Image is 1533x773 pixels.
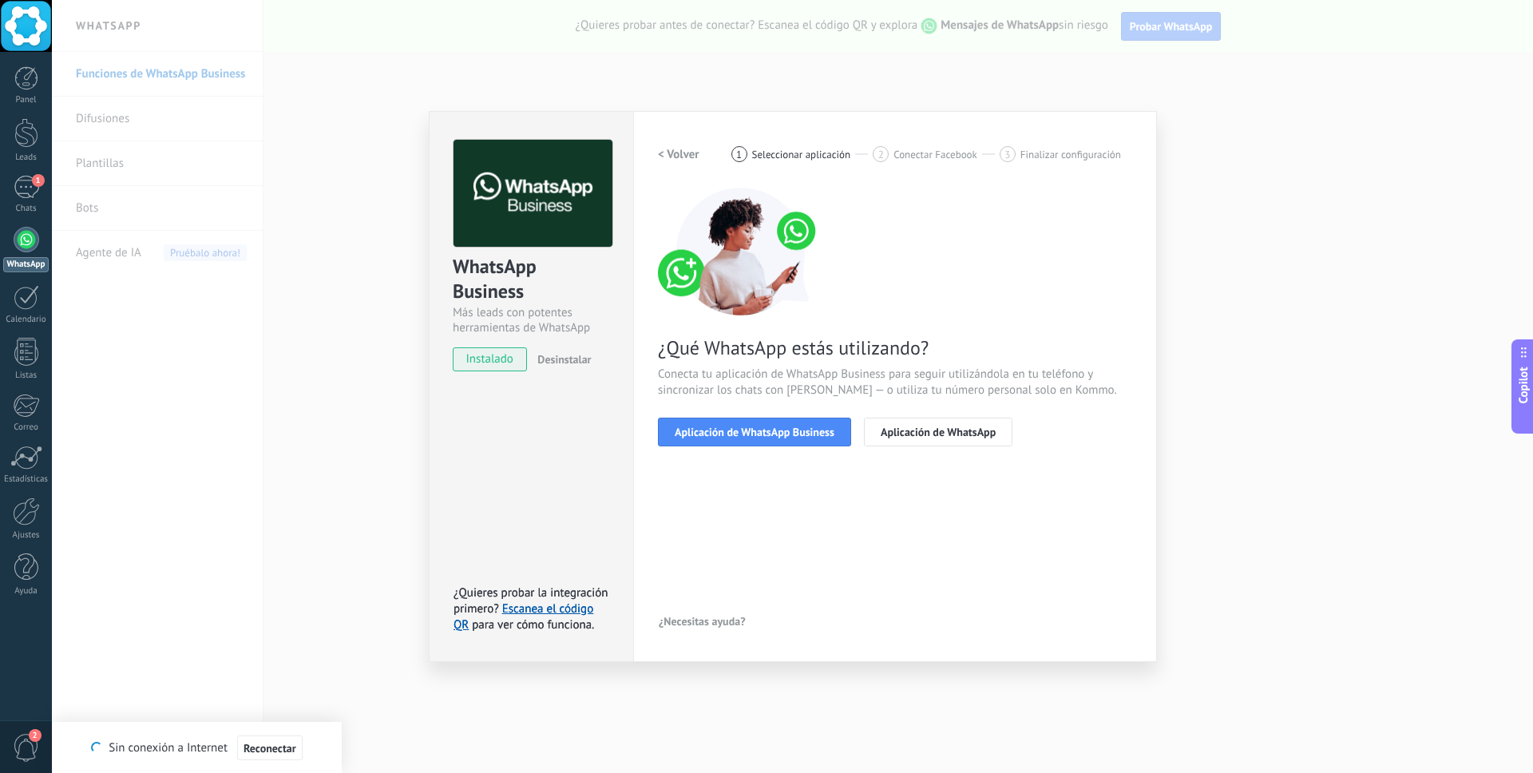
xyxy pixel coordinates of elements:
h2: < Volver [658,147,699,162]
span: Seleccionar aplicación [752,149,851,161]
div: WhatsApp [3,257,49,272]
a: Escanea el código QR [454,601,593,632]
span: Aplicación de WhatsApp [881,426,996,438]
div: Chats [3,204,50,214]
span: 1 [736,148,742,161]
img: logo_main.png [454,140,612,248]
button: Reconectar [237,735,303,761]
span: ¿Qué WhatsApp estás utilizando? [658,335,1132,360]
span: 3 [1004,148,1010,161]
div: Leads [3,153,50,163]
span: Copilot [1515,367,1531,404]
span: Reconectar [244,743,296,754]
span: Desinstalar [537,352,591,367]
div: Panel [3,95,50,105]
span: ¿Quieres probar la integración primero? [454,585,608,616]
span: 2 [878,148,884,161]
div: Ajustes [3,530,50,541]
button: Desinstalar [531,347,591,371]
span: 2 [29,729,42,742]
span: para ver cómo funciona. [472,617,594,632]
button: ¿Necesitas ayuda? [658,609,747,633]
div: Ayuda [3,586,50,597]
span: instalado [454,347,526,371]
span: Finalizar configuración [1020,149,1121,161]
div: Listas [3,371,50,381]
button: < Volver [658,140,699,168]
span: Conectar Facebook [893,149,977,161]
span: Aplicación de WhatsApp Business [675,426,834,438]
button: Aplicación de WhatsApp Business [658,418,851,446]
div: Estadísticas [3,474,50,485]
div: Calendario [3,315,50,325]
span: Conecta tu aplicación de WhatsApp Business para seguir utilizándola en tu teléfono y sincronizar ... [658,367,1132,398]
div: Sin conexión a Internet [91,735,302,761]
div: Correo [3,422,50,433]
img: connect number [658,188,826,315]
div: Más leads con potentes herramientas de WhatsApp [453,305,610,335]
div: WhatsApp Business [453,254,610,305]
button: Aplicación de WhatsApp [864,418,1012,446]
span: ¿Necesitas ayuda? [659,616,746,627]
span: 1 [32,174,45,187]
